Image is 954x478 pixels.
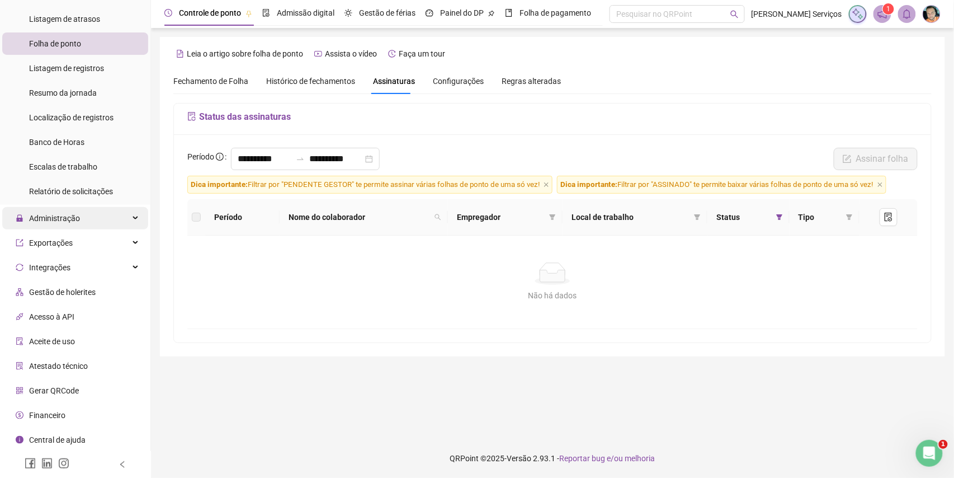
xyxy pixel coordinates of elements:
[519,8,591,17] span: Folha de pagamento
[164,9,172,17] span: clock-circle
[435,214,441,221] span: search
[388,50,396,58] span: history
[29,362,88,371] span: Atestado técnico
[191,180,248,189] span: Dica importante:
[187,112,196,121] span: file-sync
[877,9,887,19] span: notification
[16,288,23,296] span: apartment
[505,9,513,17] span: book
[834,148,918,170] button: Assinar folha
[29,288,96,297] span: Gestão de holerites
[29,337,75,346] span: Aceite de uso
[939,440,948,449] span: 1
[176,50,184,58] span: file-text
[29,386,79,395] span: Gerar QRCode
[16,264,23,271] span: sync
[426,9,433,17] span: dashboard
[877,182,883,188] span: close
[433,77,484,85] span: Configurações
[16,411,23,419] span: dollar
[16,338,23,345] span: audit
[29,187,113,196] span: Relatório de solicitações
[16,239,23,247] span: export
[29,138,84,147] span: Banco de Horas
[201,289,904,302] div: Não há dados
[58,458,69,469] span: instagram
[488,10,495,17] span: pushpin
[844,209,855,226] span: filter
[432,209,443,226] span: search
[29,15,100,24] span: Listagem de atrasos
[902,9,912,19] span: bell
[852,8,864,20] img: sparkle-icon.fc2bf0ac1784a2077858766a79e2daf3.svg
[399,49,445,58] span: Faça um tour
[692,209,703,226] span: filter
[544,182,549,188] span: close
[25,458,36,469] span: facebook
[16,436,23,444] span: info-circle
[187,152,214,161] span: Período
[457,211,545,223] span: Empregador
[325,49,377,58] span: Assista o vídeo
[694,214,701,221] span: filter
[887,5,891,13] span: 1
[119,461,126,468] span: left
[884,213,893,222] span: file-done
[296,154,305,163] span: to
[29,88,97,97] span: Resumo da jornada
[187,49,303,58] span: Leia o artigo sobre folha de ponto
[262,9,270,17] span: file-done
[29,39,81,48] span: Folha de ponto
[187,176,552,194] span: Filtrar por "PENDENTE GESTOR" te permite assinar várias folhas de ponto de uma só vez!
[557,176,886,194] span: Filtrar por "ASSINADO" te permite baixar várias folhas de ponto de uma só vez!
[173,77,248,86] span: Fechamento de Folha
[266,77,355,86] span: Histórico de fechamentos
[716,211,771,223] span: Status
[507,454,532,463] span: Versão
[29,435,86,444] span: Central de ajuda
[29,411,65,420] span: Financeiro
[846,214,853,221] span: filter
[29,113,114,122] span: Localização de registros
[547,209,558,226] span: filter
[344,9,352,17] span: sun
[245,10,252,17] span: pushpin
[373,77,415,85] span: Assinaturas
[16,387,23,395] span: qrcode
[277,8,334,17] span: Admissão digital
[41,458,53,469] span: linkedin
[29,162,97,171] span: Escalas de trabalho
[440,8,484,17] span: Painel do DP
[916,440,943,467] iframe: Intercom live chat
[29,214,80,223] span: Administração
[572,211,689,223] span: Local de trabalho
[752,8,842,20] span: [PERSON_NAME] Serviços
[314,50,322,58] span: youtube
[29,64,104,73] span: Listagem de registros
[16,214,23,222] span: lock
[205,199,280,236] th: Período
[29,238,73,247] span: Exportações
[730,10,739,18] span: search
[16,362,23,370] span: solution
[151,439,954,478] footer: QRPoint © 2025 - 2.93.1 -
[187,110,918,124] h5: Status das assinaturas
[16,313,23,321] span: api
[296,154,305,163] span: swap-right
[29,263,70,272] span: Integrações
[359,8,415,17] span: Gestão de férias
[774,209,785,226] span: filter
[799,211,842,223] span: Tipo
[216,153,224,161] span: info-circle
[502,77,561,85] span: Regras alteradas
[179,8,241,17] span: Controle de ponto
[560,454,655,463] span: Reportar bug e/ou melhoria
[923,6,940,22] img: 16970
[29,312,74,321] span: Acesso à API
[289,211,430,223] span: Nome do colaborador
[776,214,783,221] span: filter
[883,3,894,15] sup: 1
[560,180,617,189] span: Dica importante:
[549,214,556,221] span: filter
